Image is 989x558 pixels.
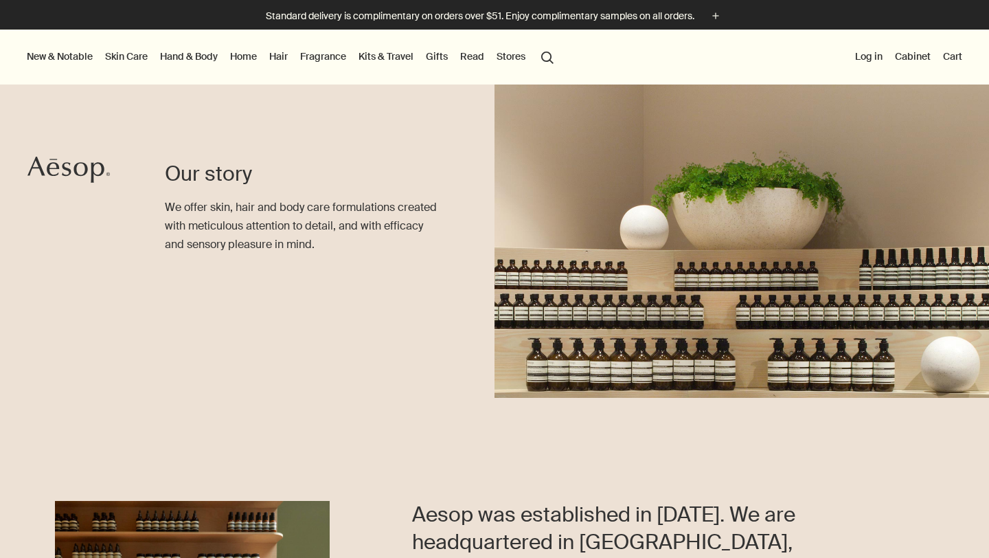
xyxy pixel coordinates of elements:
a: Hair [266,47,291,65]
a: Hand & Body [157,47,220,65]
button: New & Notable [24,47,95,65]
p: Standard delivery is complimentary on orders over $51. Enjoy complimentary samples on all orders. [266,9,694,23]
a: Read [457,47,487,65]
a: Fragrance [297,47,349,65]
nav: supplementary [852,30,965,85]
a: Aesop [24,153,113,190]
button: Stores [494,47,528,65]
nav: primary [24,30,560,85]
img: Aesop products on shelf below a pot plant. [494,85,989,398]
a: Kits & Travel [356,47,416,65]
svg: Aesop [27,156,110,183]
a: Skin Care [102,47,150,65]
button: Open search [535,43,560,69]
a: Home [227,47,260,65]
h1: Our story [165,160,440,188]
button: Standard delivery is complimentary on orders over $51. Enjoy complimentary samples on all orders. [266,8,723,24]
a: Cabinet [892,47,933,65]
button: Log in [852,47,885,65]
p: We offer skin, hair and body care formulations created with meticulous attention to detail, and w... [165,198,440,254]
a: Gifts [423,47,451,65]
button: Cart [940,47,965,65]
